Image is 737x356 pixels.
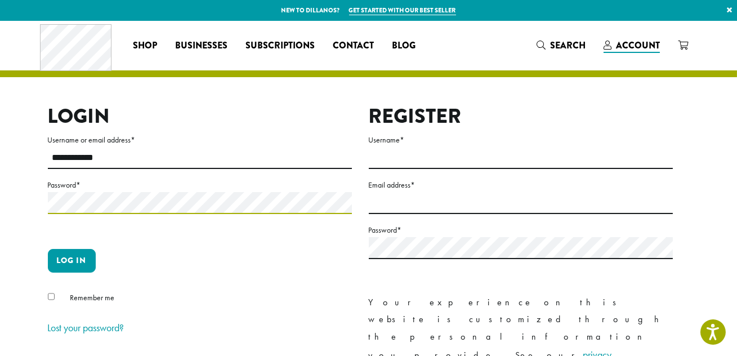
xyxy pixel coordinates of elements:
[369,133,673,147] label: Username
[616,39,660,52] span: Account
[369,223,673,237] label: Password
[48,249,96,273] button: Log in
[133,39,157,53] span: Shop
[245,39,315,53] span: Subscriptions
[369,178,673,192] label: Email address
[333,39,374,53] span: Contact
[369,104,673,128] h2: Register
[48,133,352,147] label: Username or email address
[124,37,166,55] a: Shop
[392,39,416,53] span: Blog
[48,178,352,192] label: Password
[528,36,595,55] a: Search
[48,321,124,334] a: Lost your password?
[550,39,586,52] span: Search
[70,292,114,302] span: Remember me
[48,104,352,128] h2: Login
[349,6,456,15] a: Get started with our best seller
[175,39,227,53] span: Businesses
